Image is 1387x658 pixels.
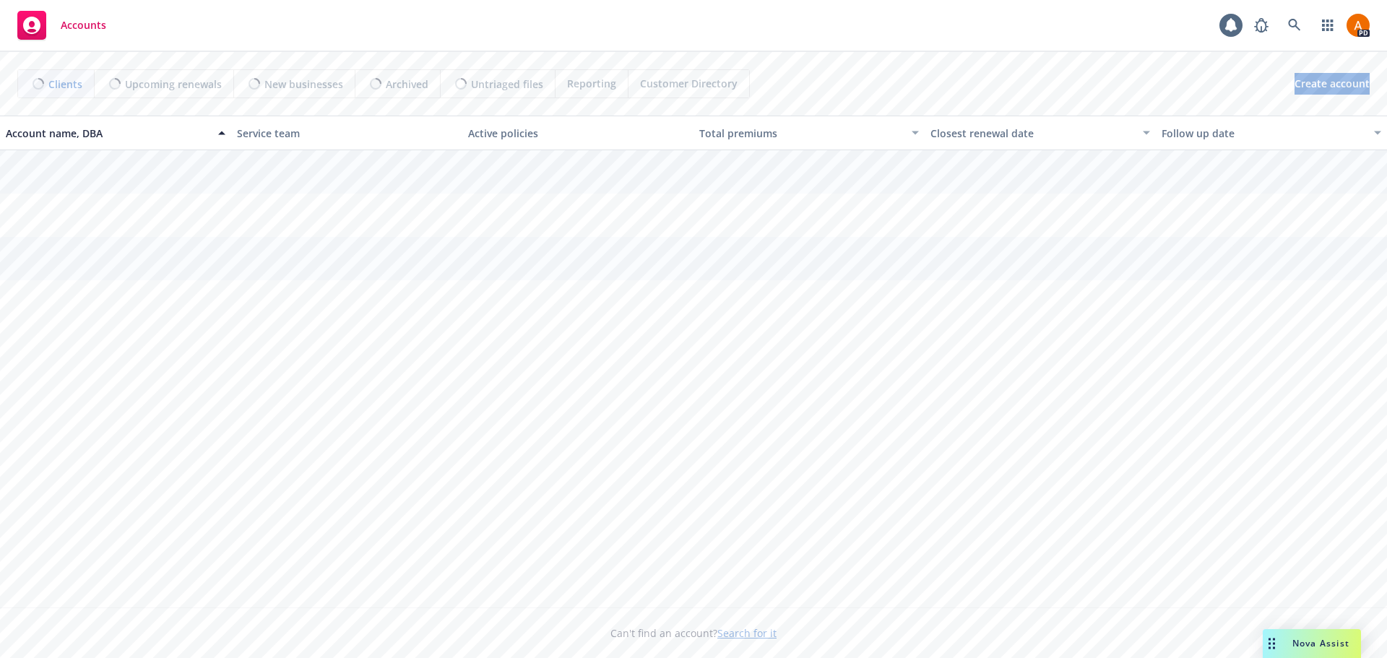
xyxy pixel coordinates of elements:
[717,626,777,640] a: Search for it
[1156,116,1387,150] button: Follow up date
[1162,126,1365,141] div: Follow up date
[640,76,738,91] span: Customer Directory
[61,20,106,31] span: Accounts
[125,77,222,92] span: Upcoming renewals
[1263,629,1361,658] button: Nova Assist
[1295,70,1370,98] span: Create account
[1292,637,1349,649] span: Nova Assist
[231,116,462,150] button: Service team
[386,77,428,92] span: Archived
[567,76,616,91] span: Reporting
[6,126,209,141] div: Account name, DBA
[471,77,543,92] span: Untriaged files
[1263,629,1281,658] div: Drag to move
[1280,11,1309,40] a: Search
[699,126,903,141] div: Total premiums
[610,625,777,641] span: Can't find an account?
[1347,14,1370,37] img: photo
[12,5,112,46] a: Accounts
[48,77,82,92] span: Clients
[1247,11,1276,40] a: Report a Bug
[693,116,925,150] button: Total premiums
[1295,73,1370,95] a: Create account
[930,126,1134,141] div: Closest renewal date
[925,116,1156,150] button: Closest renewal date
[237,126,457,141] div: Service team
[264,77,343,92] span: New businesses
[1313,11,1342,40] a: Switch app
[462,116,693,150] button: Active policies
[468,126,688,141] div: Active policies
